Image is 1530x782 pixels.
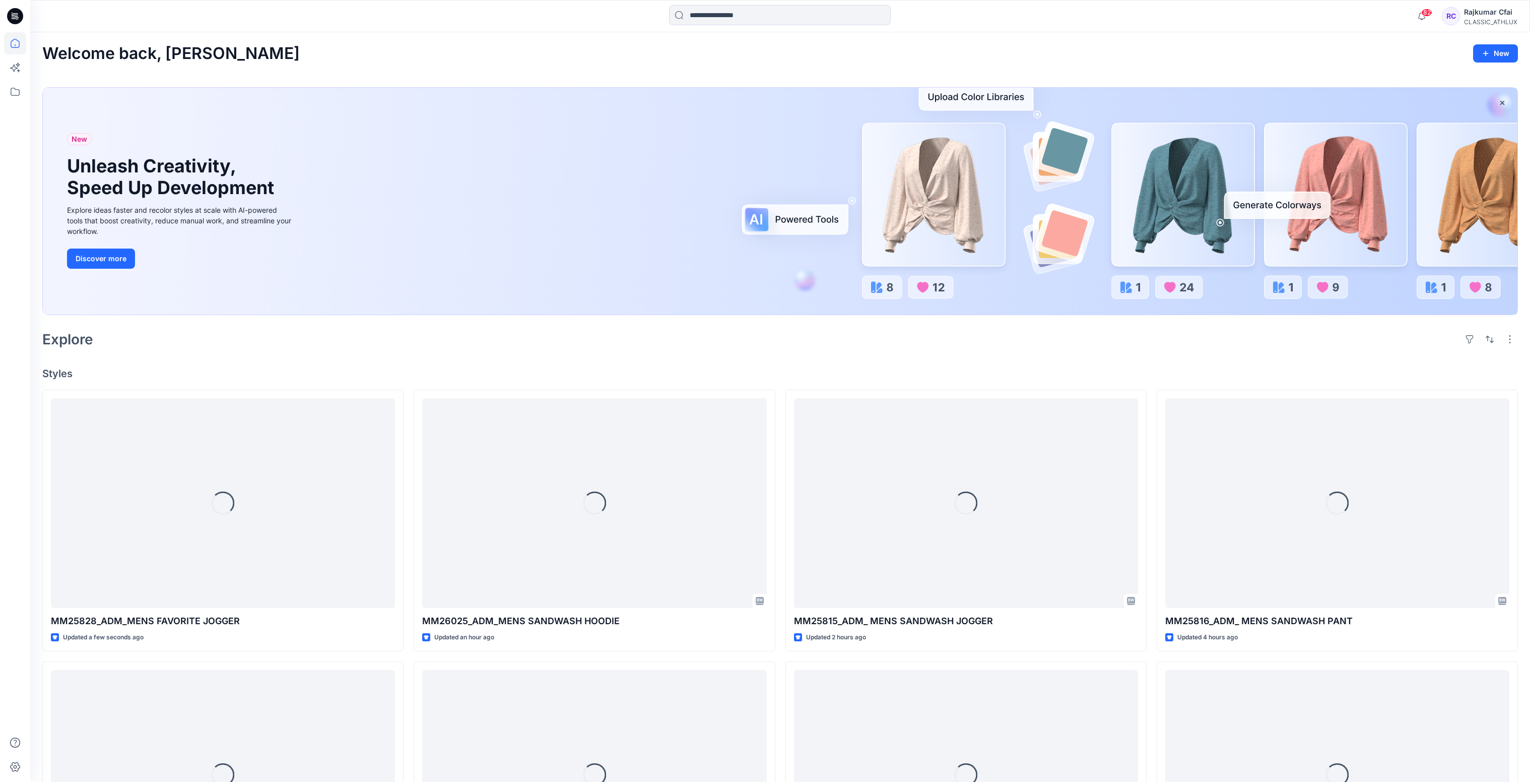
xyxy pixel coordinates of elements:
span: 82 [1421,9,1432,17]
p: Updated 2 hours ago [806,632,866,643]
h4: Styles [42,368,1518,380]
h1: Unleash Creativity, Speed Up Development [67,155,279,199]
p: MM25828_ADM_MENS FAVORITE JOGGER [51,614,395,628]
p: MM25816_ADM_ MENS SANDWASH PANT [1165,614,1509,628]
p: Updated a few seconds ago [63,632,144,643]
div: CLASSIC_ATHLUX [1464,18,1517,26]
h2: Explore [42,331,93,347]
div: Rajkumar Cfai [1464,6,1517,18]
span: New [72,133,87,145]
p: Updated 4 hours ago [1177,632,1238,643]
a: Discover more [67,249,294,269]
div: Explore ideas faster and recolor styles at scale with AI-powered tools that boost creativity, red... [67,205,294,236]
div: RC [1442,7,1460,25]
h2: Welcome back, [PERSON_NAME] [42,44,300,63]
p: MM26025_ADM_MENS SANDWASH HOODIE [422,614,766,628]
p: MM25815_ADM_ MENS SANDWASH JOGGER [794,614,1138,628]
button: New [1473,44,1518,63]
p: Updated an hour ago [434,632,494,643]
button: Discover more [67,249,135,269]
